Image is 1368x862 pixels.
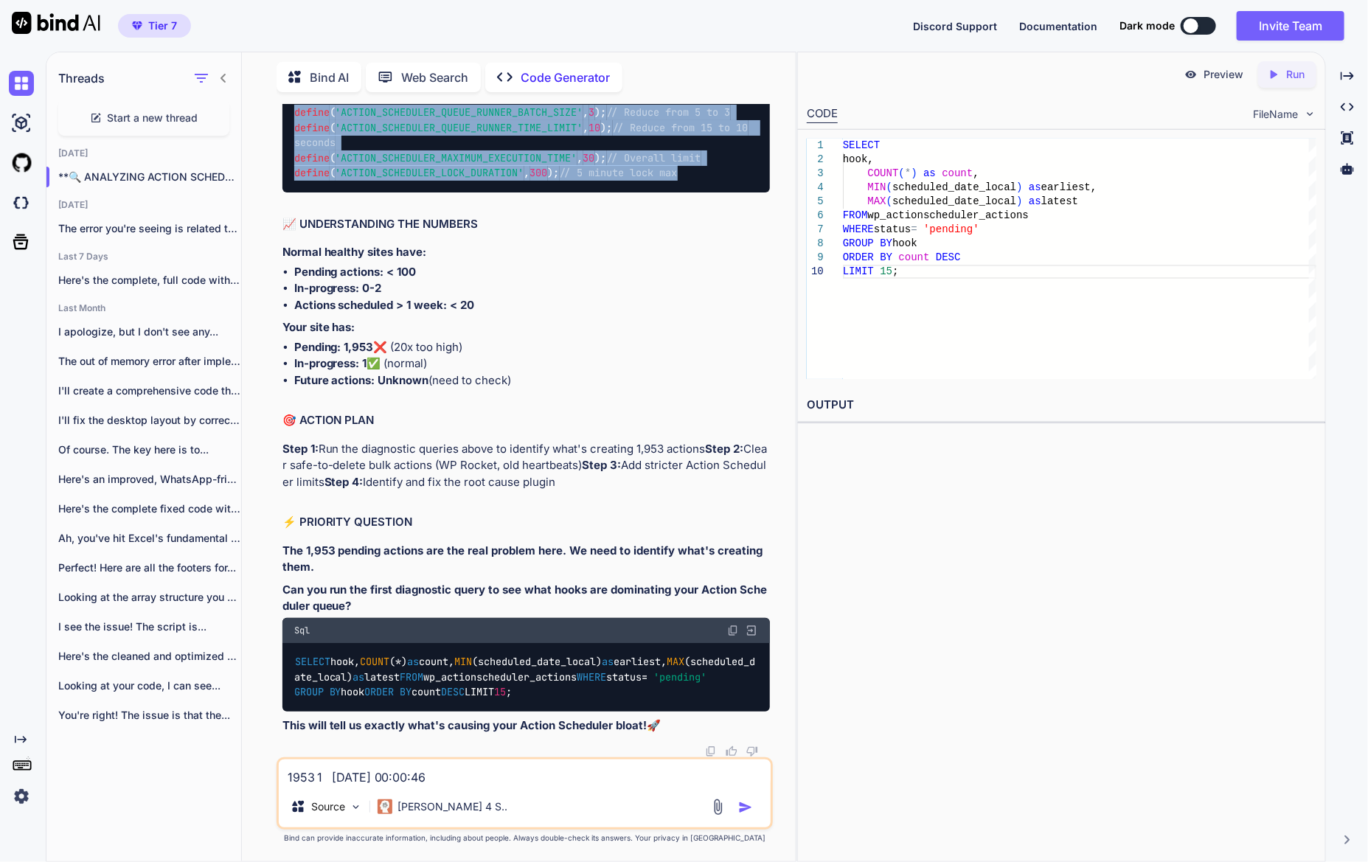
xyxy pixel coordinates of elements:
p: Preview [1204,67,1243,82]
p: [PERSON_NAME] 4 S.. [398,799,508,814]
p: **🔍 ANALYZING ACTION SCHEDULER HEALTH**... [58,170,241,184]
p: Here's the complete fixed code with the... [58,501,241,516]
span: 'pending' [654,670,707,684]
p: Ah, you've hit Excel's fundamental row/column limits!... [58,531,241,546]
strong: Normal healthy sites have: [282,245,427,259]
li: (need to check) [294,372,770,389]
span: as [602,656,614,669]
span: // 5 minute lock max [560,166,678,179]
span: Sql [294,625,310,636]
strong: In-progress: 0-2 [294,281,382,295]
p: You're right! The issue is that the... [58,708,241,723]
span: DESC [936,251,961,263]
img: Claude 4 Sonnet [378,799,392,814]
span: BY [881,237,893,249]
span: COUNT [868,167,899,179]
p: I see the issue! The script is... [58,619,241,634]
span: DESC [442,686,465,699]
span: hook [892,237,917,249]
img: icon [738,800,753,815]
span: ; [892,265,898,277]
span: MIN [868,181,886,193]
strong: This will tell us exactly what's causing your Action Scheduler bloat! [282,718,647,732]
span: ORDER [365,686,395,699]
span: 10 [589,121,601,134]
span: define [294,166,330,179]
p: Code Generator [521,69,611,86]
p: Run the diagnostic queries above to identify what's creating 1,953 actions Clear safe-to-delete b... [282,441,770,491]
strong: Step 4: [324,475,364,489]
span: define [294,151,330,164]
span: latest [1041,195,1078,207]
div: 7 [807,223,824,237]
span: earliest, [1041,181,1097,193]
p: Here's the complete, full code with all... [58,273,241,288]
span: wp_actionscheduler_actions [868,209,1029,221]
img: copy [727,625,739,636]
div: 2 [807,153,824,167]
img: chevron down [1304,108,1316,120]
p: Here's the cleaned and optimized HTML for... [58,649,241,664]
span: define [294,106,330,119]
h2: OUTPUT [798,388,1325,423]
code: ( , ); ( , ); ( , ); ( , ); [294,90,754,181]
span: 300 [530,166,548,179]
span: MAX [868,195,886,207]
img: Open in Browser [745,624,758,637]
li: ✅ (normal) [294,355,770,372]
p: Here's an improved, WhatsApp-friendly version that's more... [58,472,241,487]
span: status [874,223,911,235]
h2: Last Month [46,302,241,314]
span: BY [330,686,341,699]
span: = [642,670,648,684]
p: Web Search [402,69,469,86]
span: ( [886,181,892,193]
span: Dark mode [1119,18,1175,33]
strong: Can you run the first diagnostic query to see what hooks are dominating your Action Scheduler queue? [282,583,768,614]
p: Looking at your code, I can see... [58,678,241,693]
h2: [DATE] [46,147,241,159]
span: as [1029,195,1041,207]
span: // Reduce from 5 to 3 [607,106,731,119]
span: define [294,121,330,134]
img: darkCloudIdeIcon [9,190,34,215]
p: The out of memory error after implementing... [58,354,241,369]
span: hook, [843,153,874,165]
p: Perfect! Here are all the footers for... [58,560,241,575]
div: CODE [807,105,838,123]
h1: Threads [58,69,105,87]
p: Run [1286,67,1305,82]
div: 10 [807,265,824,279]
span: 30 [583,151,595,164]
span: ( [886,195,892,207]
span: 'ACTION_SCHEDULER_QUEUE_RUNNER_TIME_LIMIT' [336,121,583,134]
p: I'll fix the desktop layout by correcting... [58,413,241,428]
img: githubLight [9,150,34,175]
strong: The 1,953 pending actions are the real problem here. We need to identify what's creating them. [282,543,766,574]
img: copy [705,745,717,757]
span: count [942,167,973,179]
span: BY [400,686,412,699]
p: Of course. The key here is to... [58,442,241,457]
button: Invite Team [1237,11,1344,41]
p: The error you're seeing is related to hy... [58,221,241,236]
strong: Step 3: [583,458,622,472]
span: SELECT [843,139,880,151]
span: ORDER [843,251,874,263]
span: GROUP [294,686,324,699]
h2: [DATE] [46,199,241,211]
img: attachment [709,799,726,816]
span: as [923,167,936,179]
h2: 📈 UNDERSTANDING THE NUMBERS [282,216,770,233]
p: I'll create a comprehensive code that finds... [58,383,241,398]
div: 4 [807,181,824,195]
strong: Step 1: [282,442,319,456]
div: 5 [807,195,824,209]
img: chat [9,71,34,96]
span: scheduled_date_local [892,181,1016,193]
span: Start a new thread [108,111,198,125]
li: ❌ (20x too high) [294,339,770,356]
span: ) [1016,195,1022,207]
span: 15 [881,265,893,277]
strong: Future actions: Unknown [294,373,429,387]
